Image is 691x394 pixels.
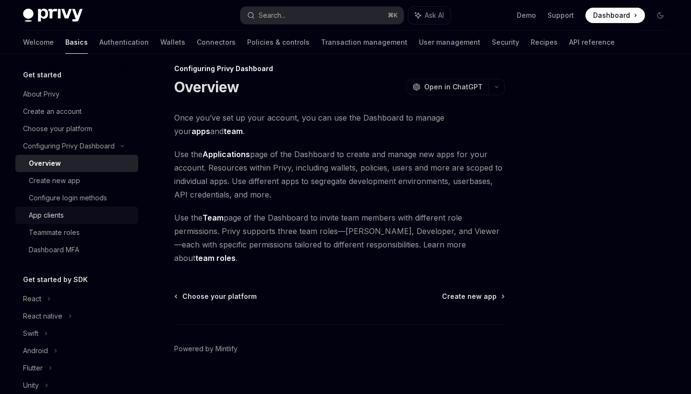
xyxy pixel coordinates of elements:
h1: Overview [174,78,239,96]
div: Choose your platform [23,123,92,135]
a: Connectors [197,31,236,54]
a: Recipes [531,31,558,54]
a: Teammate roles [15,224,138,241]
a: Dashboard [585,8,645,23]
span: ⌘ K [388,12,398,19]
a: team roles [195,253,236,263]
div: App clients [29,209,64,221]
a: Security [492,31,519,54]
h5: Get started [23,69,61,81]
span: Use the page of the Dashboard to create and manage new apps for your account. Resources within Pr... [174,148,505,201]
a: App clients [15,207,138,224]
a: Team [203,213,224,223]
div: Configuring Privy Dashboard [174,64,505,74]
div: Flutter [23,362,43,374]
span: Open in ChatGPT [424,82,483,92]
a: User management [419,31,480,54]
div: Android [23,345,48,357]
div: Configure login methods [29,192,107,204]
span: Dashboard [593,11,630,20]
a: Configure login methods [15,189,138,207]
a: Welcome [23,31,54,54]
a: Transaction management [321,31,407,54]
img: dark logo [23,9,83,22]
span: Use the page of the Dashboard to invite team members with different role permissions. Privy suppo... [174,211,505,265]
strong: apps [191,126,210,136]
button: Ask AI [408,7,451,24]
a: Create an account [15,103,138,120]
div: Swift [23,328,38,339]
a: About Privy [15,86,138,103]
a: Create new app [442,292,504,301]
strong: team [224,126,243,136]
div: React native [23,310,62,322]
div: Configuring Privy Dashboard [23,140,115,152]
span: Choose your platform [182,292,257,301]
a: Choose your platform [175,292,257,301]
button: Search...⌘K [240,7,403,24]
span: Create new app [442,292,497,301]
div: React [23,293,41,305]
span: Ask AI [425,11,444,20]
a: Authentication [99,31,149,54]
a: Create new app [15,172,138,189]
span: Once you’ve set up your account, you can use the Dashboard to manage your and . [174,111,505,138]
div: Dashboard MFA [29,244,79,256]
button: Open in ChatGPT [406,79,488,95]
div: Teammate roles [29,227,80,238]
a: Demo [517,11,536,20]
a: Support [548,11,574,20]
div: About Privy [23,88,60,100]
a: Dashboard MFA [15,241,138,259]
h5: Get started by SDK [23,274,88,285]
div: Unity [23,380,39,391]
div: Overview [29,158,61,169]
div: Create new app [29,175,80,186]
div: Create an account [23,106,82,117]
a: API reference [569,31,615,54]
a: Overview [15,155,138,172]
a: Basics [65,31,88,54]
div: Search... [259,10,286,21]
button: Toggle dark mode [653,8,668,23]
a: Powered by Mintlify [174,344,238,354]
a: Wallets [160,31,185,54]
a: Choose your platform [15,120,138,137]
a: Policies & controls [247,31,310,54]
a: Applications [203,149,250,160]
